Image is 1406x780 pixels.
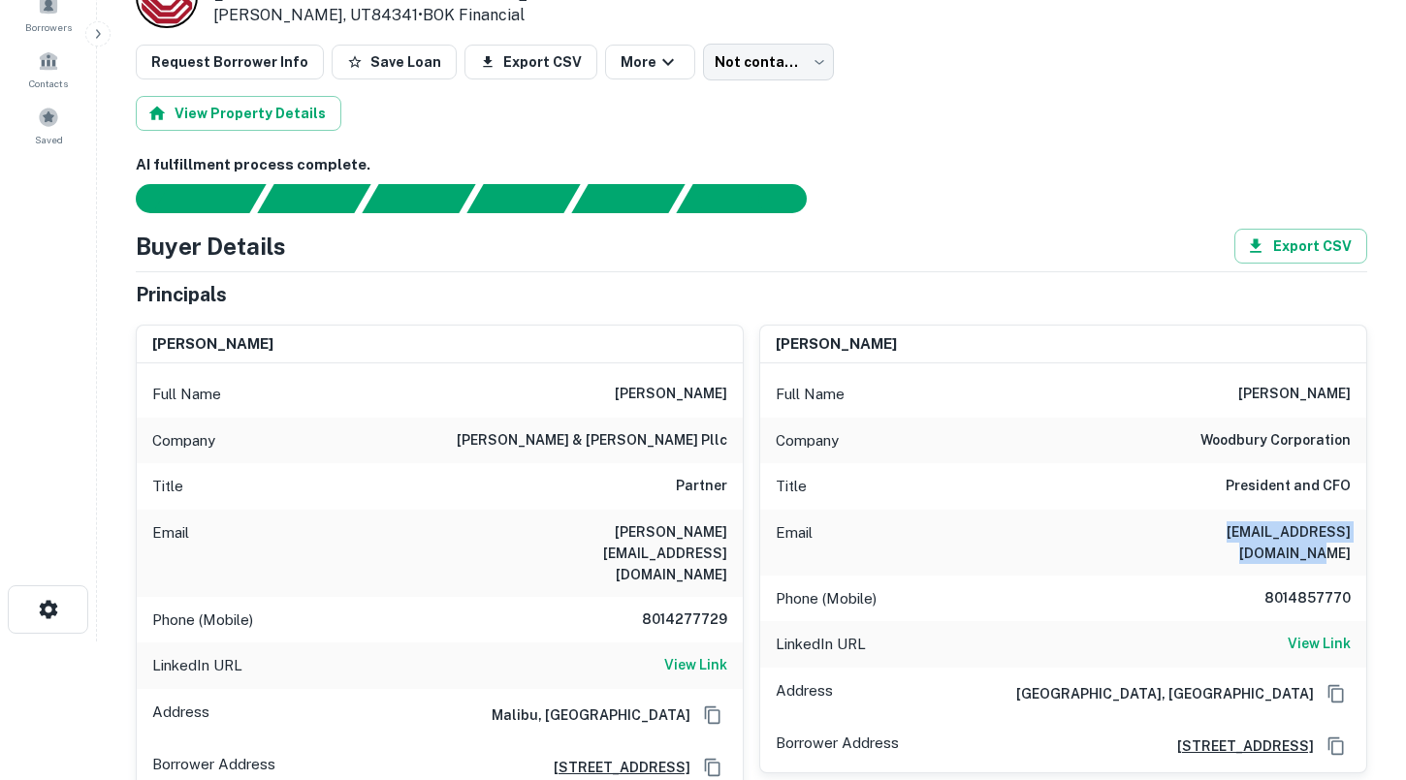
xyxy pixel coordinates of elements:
span: Saved [35,132,63,147]
h6: [PERSON_NAME] [1238,383,1351,406]
p: Company [776,429,839,452]
p: LinkedIn URL [776,633,866,656]
span: Borrowers [25,19,72,35]
p: [PERSON_NAME], UT84341 • [213,4,528,27]
p: Phone (Mobile) [152,608,253,632]
div: Principals found, AI now looking for contact information... [466,184,580,213]
p: Full Name [776,383,845,406]
h6: Malibu, [GEOGRAPHIC_DATA] [476,704,690,726]
p: Email [776,521,813,564]
div: Not contacted [703,44,834,80]
button: More [605,45,695,79]
p: Title [152,475,183,498]
button: Copy Address [1322,732,1351,761]
p: Phone (Mobile) [776,587,877,610]
button: Export CSV [1234,229,1367,264]
h6: Partner [676,475,727,498]
button: Export CSV [464,45,597,79]
h6: 8014857770 [1234,587,1351,610]
button: Request Borrower Info [136,45,324,79]
h6: [PERSON_NAME] & [PERSON_NAME] pllc [457,429,727,452]
h6: View Link [1288,633,1351,654]
h6: AI fulfillment process complete. [136,154,1367,176]
h6: 8014277729 [611,608,727,632]
p: Full Name [152,383,221,406]
p: Address [152,701,209,730]
a: [STREET_ADDRESS] [1162,735,1314,757]
a: Contacts [6,43,91,95]
div: Documents found, AI parsing details... [362,184,475,213]
span: Contacts [29,76,68,91]
p: Address [776,679,833,708]
a: View Link [664,654,727,677]
h6: President and CFO [1226,475,1351,498]
div: Sending borrower request to AI... [112,184,258,213]
h5: Principals [136,280,227,309]
div: Principals found, still searching for contact information. This may take time... [571,184,685,213]
a: View Link [1288,633,1351,656]
p: Email [152,521,189,585]
div: Your request is received and processing... [257,184,370,213]
h6: [PERSON_NAME][EMAIL_ADDRESS][DOMAIN_NAME] [495,521,727,585]
button: Copy Address [698,701,727,730]
p: Borrower Address [776,732,899,761]
p: Company [152,429,215,452]
h6: [PERSON_NAME] [776,333,897,356]
p: LinkedIn URL [152,654,242,677]
h6: View Link [664,654,727,675]
div: AI fulfillment process complete. [677,184,830,213]
iframe: Chat Widget [1309,625,1406,718]
h6: [EMAIL_ADDRESS][DOMAIN_NAME] [1118,521,1351,564]
button: Save Loan [332,45,457,79]
h6: [PERSON_NAME] [615,383,727,406]
h4: Buyer Details [136,229,286,264]
h6: woodbury corporation [1200,429,1351,452]
h6: [GEOGRAPHIC_DATA], [GEOGRAPHIC_DATA] [1001,683,1314,704]
button: View Property Details [136,96,341,131]
a: [STREET_ADDRESS] [538,757,690,778]
a: BOK Financial [423,6,525,24]
a: Saved [6,99,91,151]
p: Title [776,475,807,498]
h6: [PERSON_NAME] [152,333,273,356]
